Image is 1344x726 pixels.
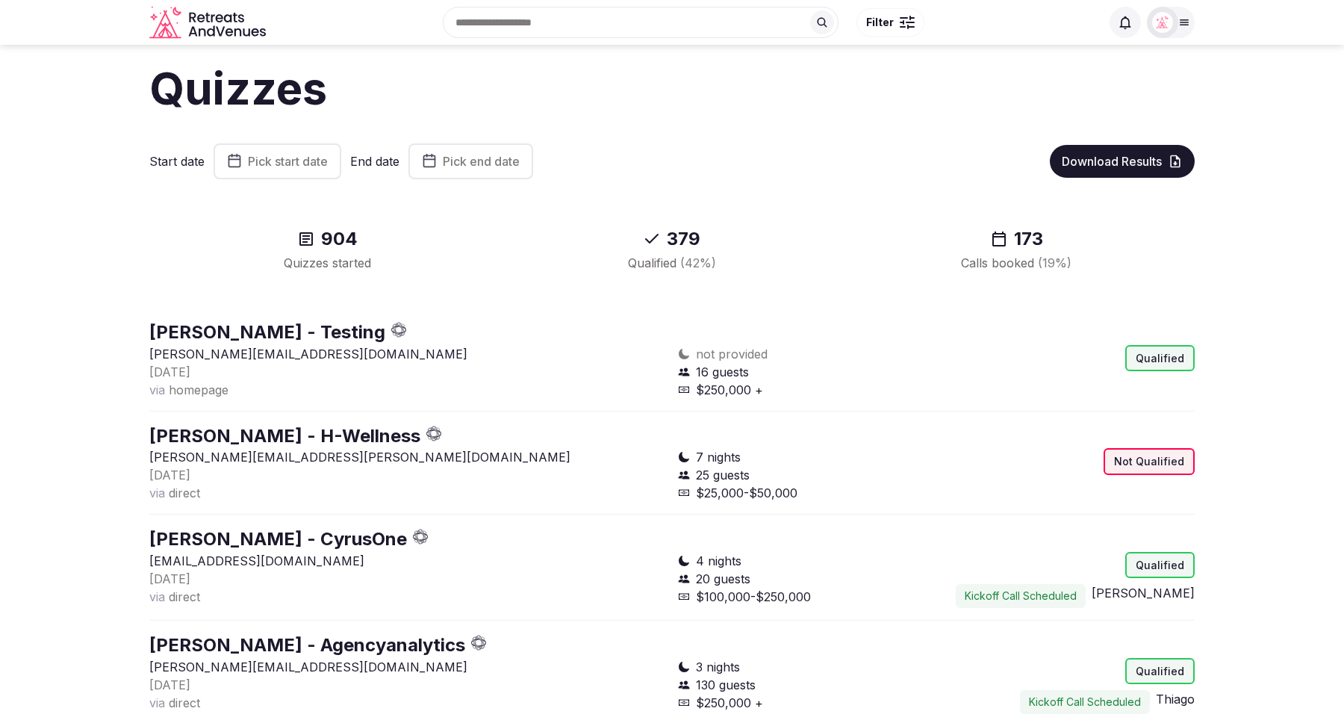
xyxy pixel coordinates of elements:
div: $250,000 + [678,694,930,712]
div: $25,000-$50,000 [678,484,930,502]
span: [DATE] [149,677,190,692]
svg: Retreats and Venues company logo [149,6,269,40]
div: Qualified [517,254,826,272]
p: [EMAIL_ADDRESS][DOMAIN_NAME] [149,552,666,570]
span: via [149,589,165,604]
a: Visit the homepage [149,6,269,40]
button: [PERSON_NAME] - H-Wellness [149,423,420,449]
span: 130 guests [696,676,756,694]
div: $250,000 + [678,381,930,399]
span: Download Results [1062,154,1162,169]
span: 7 nights [696,448,741,466]
button: Filter [856,8,924,37]
button: Thiago [1156,690,1195,708]
span: Pick start date [248,154,328,169]
button: Pick start date [214,143,341,179]
span: ( 42 %) [680,255,716,270]
button: Kickoff Call Scheduled [956,584,1086,608]
button: [DATE] [149,570,190,588]
button: Pick end date [408,143,533,179]
label: End date [350,153,399,170]
p: [PERSON_NAME][EMAIL_ADDRESS][DOMAIN_NAME] [149,658,666,676]
div: Qualified [1125,345,1195,372]
div: 904 [173,227,482,251]
div: 379 [517,227,826,251]
a: [PERSON_NAME] - Agencyanalytics [149,634,465,656]
span: [DATE] [149,364,190,379]
span: direct [169,485,200,500]
p: [PERSON_NAME][EMAIL_ADDRESS][PERSON_NAME][DOMAIN_NAME] [149,448,666,466]
span: Filter [866,15,894,30]
button: [PERSON_NAME] [1092,584,1195,602]
button: [DATE] [149,466,190,484]
span: 20 guests [696,570,750,588]
div: $100,000-$250,000 [678,588,930,606]
div: Qualified [1125,658,1195,685]
span: 25 guests [696,466,750,484]
div: Qualified [1125,552,1195,579]
span: homepage [169,382,228,397]
p: [PERSON_NAME][EMAIL_ADDRESS][DOMAIN_NAME] [149,345,666,363]
button: Download Results [1050,145,1195,178]
span: 4 nights [696,552,741,570]
span: [DATE] [149,468,190,483]
span: not provided [696,345,768,363]
a: [PERSON_NAME] - H-Wellness [149,425,420,447]
div: 173 [862,227,1171,251]
span: direct [169,589,200,604]
a: [PERSON_NAME] - Testing [149,321,385,343]
h1: Quizzes [149,57,1195,120]
a: [PERSON_NAME] - CyrusOne [149,528,407,550]
span: via [149,382,165,397]
span: [DATE] [149,571,190,586]
span: direct [169,695,200,710]
span: 3 nights [696,658,740,676]
span: via [149,695,165,710]
div: Calls booked [862,254,1171,272]
span: 16 guests [696,363,749,381]
button: [PERSON_NAME] - Testing [149,320,385,345]
span: Pick end date [443,154,520,169]
span: ( 19 %) [1038,255,1071,270]
label: Start date [149,153,205,170]
div: Not Qualified [1104,448,1195,475]
button: Kickoff Call Scheduled [1020,690,1150,714]
button: [DATE] [149,363,190,381]
img: Matt Grant Oakes [1152,12,1173,33]
button: [DATE] [149,676,190,694]
button: [PERSON_NAME] - Agencyanalytics [149,633,465,658]
div: Quizzes started [173,254,482,272]
span: via [149,485,165,500]
button: [PERSON_NAME] - CyrusOne [149,527,407,552]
